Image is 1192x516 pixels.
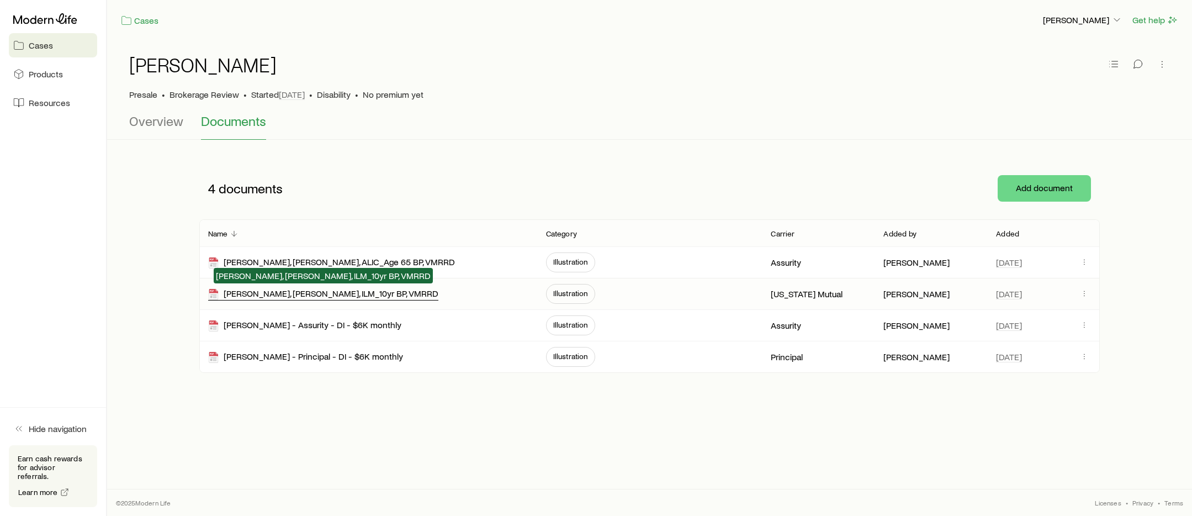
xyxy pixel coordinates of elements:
[129,54,277,76] h1: [PERSON_NAME]
[771,229,794,238] p: Carrier
[201,113,266,129] span: Documents
[883,229,916,238] p: Added by
[208,256,455,269] div: [PERSON_NAME], [PERSON_NAME], ALIC_Age 65 BP, VMRRD
[243,89,247,100] span: •
[116,498,171,507] p: © 2025 Modern Life
[355,89,358,100] span: •
[29,423,87,434] span: Hide navigation
[1158,498,1160,507] span: •
[120,14,159,27] a: Cases
[208,181,215,196] span: 4
[219,181,283,196] span: documents
[208,351,403,364] div: [PERSON_NAME] - Principal - DI - $6K monthly
[996,257,1022,268] span: [DATE]
[553,257,588,266] span: Illustration
[251,89,305,100] p: Started
[9,417,97,441] button: Hide navigation
[998,175,1091,202] button: Add document
[162,89,165,100] span: •
[883,320,950,331] p: [PERSON_NAME]
[279,89,305,100] span: [DATE]
[1042,14,1123,27] button: [PERSON_NAME]
[771,320,801,331] p: Assurity
[771,257,801,268] p: Assurity
[129,113,183,129] span: Overview
[9,445,97,507] div: Earn cash rewards for advisor referrals.Learn more
[129,113,1170,140] div: Case details tabs
[309,89,312,100] span: •
[1132,498,1153,507] a: Privacy
[553,320,588,329] span: Illustration
[546,229,577,238] p: Category
[363,89,423,100] span: No premium yet
[18,488,58,496] span: Learn more
[996,288,1022,299] span: [DATE]
[169,89,239,100] span: Brokerage Review
[18,454,88,481] p: Earn cash rewards for advisor referrals.
[771,351,803,362] p: Principal
[1164,498,1183,507] a: Terms
[9,91,97,115] a: Resources
[553,352,588,361] span: Illustration
[208,319,401,332] div: [PERSON_NAME] - Assurity - DI - $6K monthly
[1132,14,1179,27] button: Get help
[9,33,97,57] a: Cases
[1043,14,1122,25] p: [PERSON_NAME]
[883,257,950,268] p: [PERSON_NAME]
[996,351,1022,362] span: [DATE]
[883,351,950,362] p: [PERSON_NAME]
[208,288,438,301] div: [PERSON_NAME], [PERSON_NAME], ILM_10yr BP, VMRRD
[553,289,588,298] span: Illustration
[29,97,70,108] span: Resources
[996,320,1022,331] span: [DATE]
[9,62,97,86] a: Products
[317,89,351,100] span: Disability
[1095,498,1121,507] a: Licenses
[771,288,843,299] p: [US_STATE] Mutual
[29,40,53,51] span: Cases
[883,288,950,299] p: [PERSON_NAME]
[996,229,1019,238] p: Added
[208,229,228,238] p: Name
[129,89,157,100] p: Presale
[1126,498,1128,507] span: •
[29,69,63,80] span: Products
